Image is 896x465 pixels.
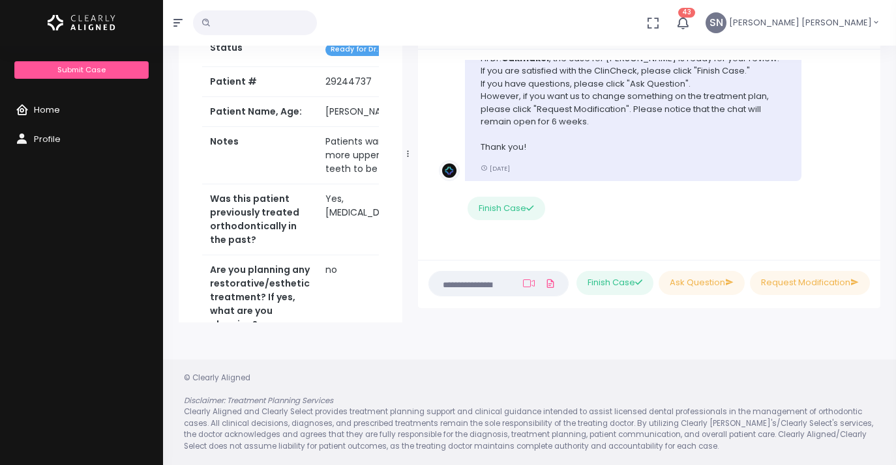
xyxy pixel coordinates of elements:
p: Hi Dr. , the case for [PERSON_NAME] is ready for your review. If you are satisfied with the ClinC... [481,52,786,154]
img: Logo Horizontal [48,9,115,36]
span: [PERSON_NAME] [PERSON_NAME] [729,16,872,29]
button: Finish Case [468,197,545,221]
th: Was this patient previously treated orthodontically in the past? [202,184,318,255]
th: Patient # [202,66,318,97]
th: Status [202,33,318,66]
small: [DATE] [481,164,510,173]
button: Request Modification [750,271,870,295]
th: Patient Name, Age: [202,97,318,127]
em: Disclaimer: Treatment Planning Services [184,395,333,406]
td: 29244737 [318,67,424,97]
a: Add Files [543,272,558,295]
th: Are you planning any restorative/esthetic treatment? If yes, what are you planning? [202,255,318,340]
span: Profile [34,133,61,145]
div: © Clearly Aligned Clearly Aligned and Clearly Select provides treatment planning support and clin... [171,373,888,453]
span: 43 [678,8,695,18]
td: Yes, [MEDICAL_DATA] [318,184,424,255]
button: Finish Case [576,271,653,295]
span: Ready for Dr. Review [325,44,411,56]
td: no [318,255,424,340]
a: Add Loom Video [520,278,537,289]
span: Submit Case [57,64,106,75]
th: Notes [202,127,318,184]
td: Patients wants more upper front teeth to be aligned [318,127,424,184]
button: Ask Question [659,271,745,295]
a: Submit Case [14,61,148,79]
span: SN [706,12,726,33]
span: Home [34,104,60,116]
td: [PERSON_NAME], 35 [318,97,424,127]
